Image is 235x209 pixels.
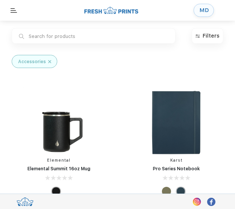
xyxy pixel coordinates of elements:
div: MD [200,7,208,14]
img: insta_logo.svg [193,198,201,206]
img: footer_facebook.svg [207,198,215,206]
div: Black [52,187,61,196]
img: filter_icon.svg [195,34,200,38]
a: MD [194,4,214,17]
img: filter_cancel.svg [48,58,51,65]
img: func=resize&h=266 [140,87,212,158]
div: Olive [162,187,171,196]
div: Accessories [18,58,46,65]
a: Karst [170,158,183,163]
div: Filters [203,33,220,39]
div: Navy [176,187,185,196]
img: sidebar_menu.svg [10,8,17,13]
input: Search for products [12,28,175,44]
a: Elemental Summit 16oz Mug [27,166,90,171]
img: search.svg [19,34,24,39]
a: Elemental [47,158,70,163]
img: func=resize&h=266 [23,87,95,158]
a: Pro Series Notebook [153,166,200,171]
img: fp_horizonal.png [84,6,138,15]
img: Footer_fp_logo_wordless.svg [17,197,34,206]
